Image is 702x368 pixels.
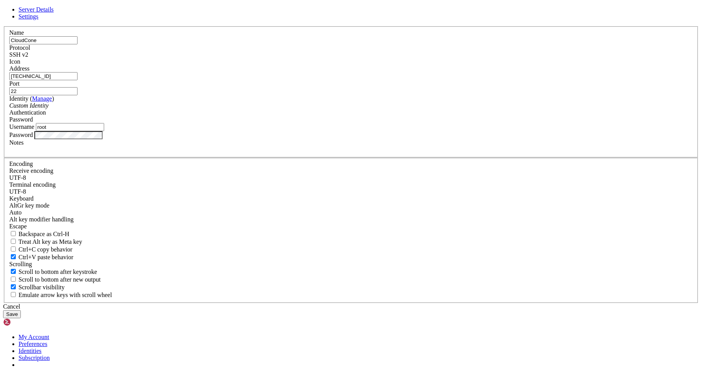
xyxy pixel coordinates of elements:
[9,58,20,65] label: Icon
[9,216,74,223] label: Controls how the Alt key is handled. Escape: Send an ESC prefix. 8-Bit: Add 128 to the typed char...
[9,51,28,58] span: SSH v2
[19,348,42,354] a: Identities
[9,51,693,58] div: SSH v2
[9,209,22,216] span: Auto
[11,231,16,236] input: Backspace as Ctrl-H
[9,188,693,195] div: UTF-8
[19,354,50,361] a: Subscription
[9,102,693,109] div: Custom Identity
[19,231,69,237] span: Backspace as Ctrl-H
[11,292,16,297] input: Emulate arrow keys with scroll wheel
[9,65,29,72] label: Address
[11,277,16,282] input: Scroll to bottom after new output
[9,123,34,130] label: Username
[9,116,33,123] span: Password
[9,238,82,245] label: Whether the Alt key acts as a Meta key or as a distinct Alt key.
[9,80,20,87] label: Port
[9,174,693,181] div: UTF-8
[9,181,56,188] label: The default terminal encoding. ISO-2022 enables character map translations (like graphics maps). ...
[30,95,54,102] span: ( )
[19,246,73,253] span: Ctrl+C copy behavior
[9,254,73,260] label: Ctrl+V pastes if true, sends ^V to host if false. Ctrl+Shift+V sends ^V to host if true, pastes i...
[19,284,65,290] span: Scrollbar visibility
[11,284,16,289] input: Scrollbar visibility
[9,188,26,195] span: UTF-8
[9,292,112,298] label: When using the alternative screen buffer, and DECCKM (Application Cursor Keys) is active, mouse w...
[9,160,33,167] label: Encoding
[9,209,693,216] div: Auto
[9,167,53,174] label: Set the expected encoding for data received from the host. If the encodings do not match, visual ...
[11,254,16,259] input: Ctrl+V paste behavior
[11,239,16,244] input: Treat Alt key as Meta key
[9,261,32,267] label: Scrolling
[9,102,49,109] i: Custom Identity
[9,223,27,230] span: Escape
[9,195,34,202] label: Keyboard
[19,334,49,340] a: My Account
[11,246,16,252] input: Ctrl+C copy behavior
[3,303,699,310] div: Cancel
[9,284,65,290] label: The vertical scrollbar mode.
[9,231,69,237] label: If true, the backspace should send BS ('\x08', aka ^H). Otherwise the backspace key should send '...
[32,95,52,102] a: Manage
[9,246,73,253] label: Ctrl-C copies if true, send ^C to host if false. Ctrl-Shift-C sends ^C to host if true, copies if...
[19,268,97,275] span: Scroll to bottom after keystroke
[19,254,73,260] span: Ctrl+V paste behavior
[9,202,49,209] label: Set the expected encoding for data received from the host. If the encodings do not match, visual ...
[19,6,54,13] a: Server Details
[19,341,47,347] a: Preferences
[3,310,21,318] button: Save
[36,123,104,131] input: Login Username
[9,139,24,146] label: Notes
[9,174,26,181] span: UTF-8
[9,87,78,95] input: Port Number
[9,44,30,51] label: Protocol
[9,72,78,80] input: Host Name or IP
[3,318,47,326] img: Shellngn
[9,116,693,123] div: Password
[19,292,112,298] span: Emulate arrow keys with scroll wheel
[9,109,46,116] label: Authentication
[9,268,97,275] label: Whether to scroll to the bottom on any keystroke.
[19,238,82,245] span: Treat Alt key as Meta key
[19,276,101,283] span: Scroll to bottom after new output
[9,29,24,36] label: Name
[11,269,16,274] input: Scroll to bottom after keystroke
[19,13,39,20] a: Settings
[9,132,33,138] label: Password
[9,95,54,102] label: Identity
[9,223,693,230] div: Escape
[9,36,78,44] input: Server Name
[9,276,101,283] label: Scroll to bottom after new output.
